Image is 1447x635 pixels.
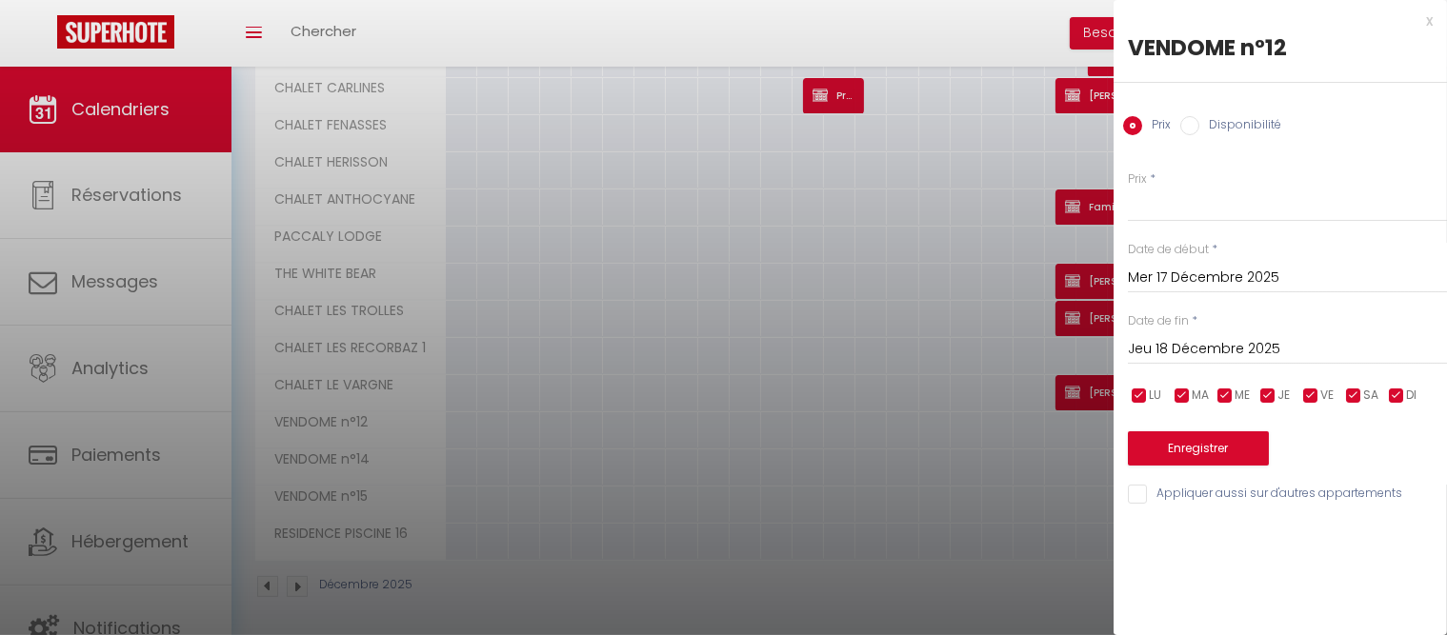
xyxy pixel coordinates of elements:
label: Date de fin [1128,312,1189,330]
label: Prix [1142,116,1171,137]
label: Date de début [1128,241,1209,259]
label: Prix [1128,170,1147,189]
button: Enregistrer [1128,431,1269,466]
span: DI [1406,387,1417,405]
div: VENDOME n°12 [1128,32,1433,63]
span: MA [1192,387,1209,405]
span: VE [1320,387,1334,405]
div: x [1114,10,1433,32]
span: JE [1277,387,1290,405]
span: SA [1363,387,1378,405]
label: Disponibilité [1199,116,1281,137]
span: ME [1235,387,1250,405]
span: LU [1149,387,1161,405]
